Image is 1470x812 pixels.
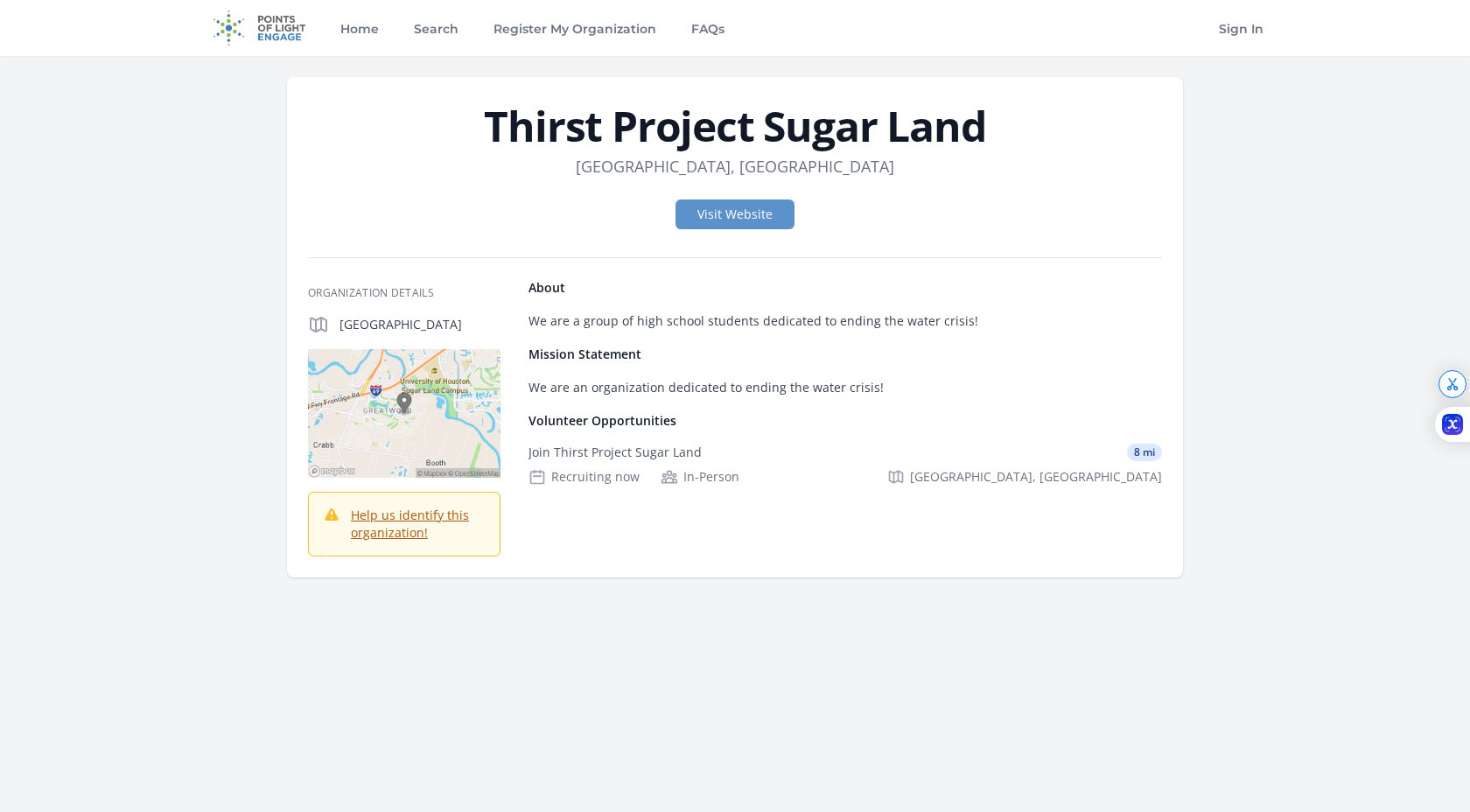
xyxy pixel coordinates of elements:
p: We are an organization dedicated to ending the water crisis! [528,377,1162,398]
p: [GEOGRAPHIC_DATA] [339,316,500,333]
div: In-Person [661,468,739,486]
h1: Thirst Project Sugar Land [308,105,1162,147]
p: We are a group of high school students dedicated to ending the water crisis! [528,311,1162,332]
span: [GEOGRAPHIC_DATA], [GEOGRAPHIC_DATA] [910,468,1162,486]
a: Visit Website [675,199,794,229]
h4: Mission Statement [528,346,1162,363]
img: Map [308,349,500,478]
div: Join Thirst Project Sugar Land [528,444,702,461]
dd: [GEOGRAPHIC_DATA], [GEOGRAPHIC_DATA] [576,154,894,178]
span: 8 mi [1127,444,1162,461]
a: Help us identify this organization! [351,507,469,541]
div: Recruiting now [528,468,640,486]
h4: About [528,279,1162,297]
h3: Organization Details [308,286,500,300]
h4: Volunteer Opportunities [528,412,1162,430]
a: Join Thirst Project Sugar Land 8 mi Recruiting now In-Person [GEOGRAPHIC_DATA], [GEOGRAPHIC_DATA] [521,430,1169,500]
